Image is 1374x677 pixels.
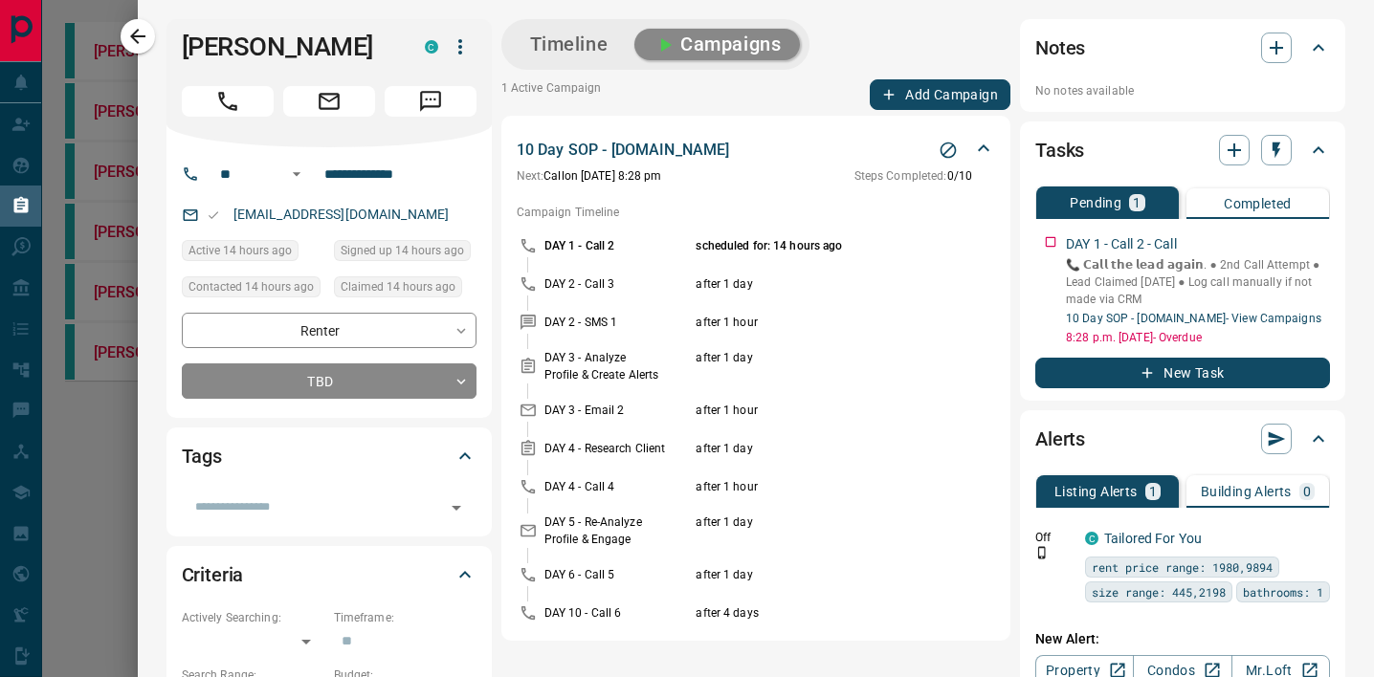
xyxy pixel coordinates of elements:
p: Listing Alerts [1054,485,1138,498]
span: Next: [517,169,544,183]
a: Tailored For You [1104,531,1202,546]
h1: [PERSON_NAME] [182,32,396,62]
button: Campaigns [634,29,800,60]
button: Open [443,494,470,521]
p: 0 / 10 [854,167,972,185]
div: Notes [1035,25,1330,71]
div: condos.ca [425,40,438,54]
p: 10 Day SOP - [DOMAIN_NAME] [517,139,730,162]
p: Off [1035,529,1074,546]
span: Claimed 14 hours ago [341,277,455,296]
p: Pending [1070,196,1121,209]
p: DAY 6 - Call 5 [544,566,692,583]
p: DAY 3 - Analyze Profile & Create Alerts [544,349,692,383]
p: DAY 2 - Call 3 [544,275,692,293]
p: Timeframe: [334,609,476,626]
p: Building Alerts [1201,485,1292,498]
div: Alerts [1035,416,1330,462]
p: after 1 day [696,440,941,457]
p: after 1 hour [696,478,941,495]
p: DAY 3 - Email 2 [544,402,692,419]
p: after 1 hour [696,402,941,419]
button: Stop Campaign [934,136,963,164]
div: 10 Day SOP - [DOMAIN_NAME]Stop CampaignNext:Callon [DATE] 8:28 pmSteps Completed:0/10 [517,135,995,188]
div: condos.ca [1085,532,1098,545]
p: 8:28 p.m. [DATE] - Overdue [1066,329,1330,346]
p: after 4 days [696,604,941,622]
p: Campaign Timeline [517,204,995,221]
span: Signed up 14 hours ago [341,241,464,260]
svg: Email Valid [207,208,220,222]
div: Mon Sep 15 2025 [334,276,476,303]
button: Timeline [511,29,628,60]
h2: Criteria [182,559,244,590]
span: Active 14 hours ago [188,241,292,260]
span: Call [182,86,274,117]
p: DAY 1 - Call 2 - Call [1066,234,1177,254]
p: DAY 4 - Call 4 [544,478,692,495]
p: 1 [1133,196,1141,209]
svg: Push Notification Only [1035,546,1049,559]
span: size range: 445,2198 [1092,582,1226,601]
p: Completed [1224,197,1292,210]
p: after 1 day [696,566,941,583]
p: after 1 hour [696,314,941,331]
button: Open [285,163,308,186]
p: 1 Active Campaign [501,79,602,110]
p: New Alert: [1035,629,1330,649]
p: DAY 2 - SMS 1 [544,314,692,331]
div: TBD [182,363,476,399]
div: Mon Sep 15 2025 [182,276,324,303]
p: DAY 10 - Call 6 [544,604,692,622]
p: 0 [1303,485,1311,498]
span: Contacted 14 hours ago [188,277,314,296]
p: scheduled for: 14 hours ago [696,237,941,254]
p: DAY 4 - Research Client [544,440,692,457]
p: after 1 day [696,349,941,383]
p: No notes available [1035,82,1330,99]
div: Renter [182,313,476,348]
div: Criteria [182,552,476,598]
p: DAY 1 - Call 2 [544,237,692,254]
div: Tags [182,433,476,479]
span: Message [385,86,476,117]
button: Add Campaign [870,79,1010,110]
span: bathrooms: 1 [1243,582,1323,601]
h2: Notes [1035,33,1085,63]
button: New Task [1035,358,1330,388]
p: 📞 𝗖𝗮𝗹𝗹 𝘁𝗵𝗲 𝗹𝗲𝗮𝗱 𝗮𝗴𝗮𝗶𝗻. ● 2nd Call Attempt ● Lead Claimed [DATE] ‎● Log call manually if not made ... [1066,256,1330,308]
span: Steps Completed: [854,169,947,183]
p: after 1 day [696,513,941,548]
a: [EMAIL_ADDRESS][DOMAIN_NAME] [233,207,450,222]
h2: Tags [182,441,222,471]
div: Mon Sep 15 2025 [334,240,476,267]
p: DAY 5 - Re-Analyze Profile & Engage [544,513,692,548]
p: 1 [1149,485,1157,498]
div: Tasks [1035,127,1330,173]
h2: Alerts [1035,424,1085,454]
p: after 1 day [696,275,941,293]
span: rent price range: 1980,9894 [1092,557,1273,577]
p: Call on [DATE] 8:28 pm [517,167,662,185]
h2: Tasks [1035,135,1084,165]
p: Actively Searching: [182,609,324,626]
div: Mon Sep 15 2025 [182,240,324,267]
a: 10 Day SOP - [DOMAIN_NAME]- View Campaigns [1066,312,1321,325]
span: Email [283,86,375,117]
